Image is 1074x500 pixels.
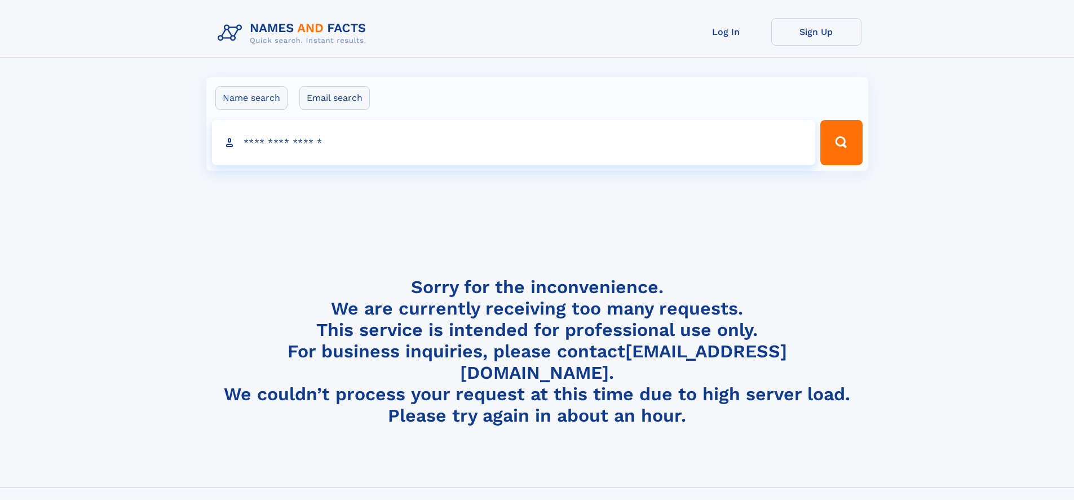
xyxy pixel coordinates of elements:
[681,18,771,46] a: Log In
[212,120,816,165] input: search input
[215,86,288,110] label: Name search
[299,86,370,110] label: Email search
[820,120,862,165] button: Search Button
[213,18,375,48] img: Logo Names and Facts
[771,18,861,46] a: Sign Up
[460,340,787,383] a: [EMAIL_ADDRESS][DOMAIN_NAME]
[213,276,861,427] h4: Sorry for the inconvenience. We are currently receiving too many requests. This service is intend...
